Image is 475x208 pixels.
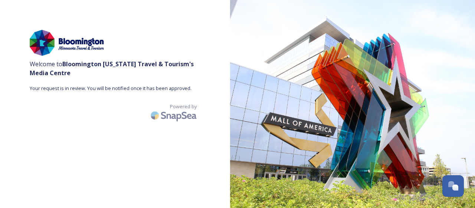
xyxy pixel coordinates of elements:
[30,30,104,56] img: bloomington_logo-horizontal-2024.jpg
[30,60,200,77] span: Welcome to
[442,175,464,197] button: Open Chat
[170,103,197,110] span: Powered by
[30,60,194,77] strong: Bloomington [US_STATE] Travel & Tourism 's Media Centre
[30,85,200,92] span: Your request is in review. You will be notified once it has been approved.
[148,107,200,124] img: SnapSea Logo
